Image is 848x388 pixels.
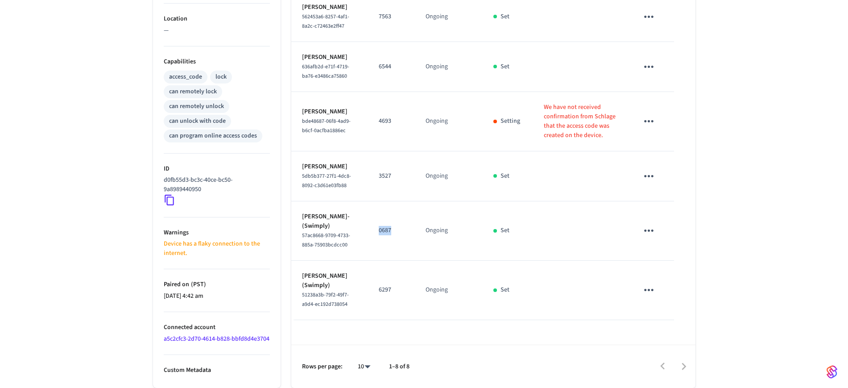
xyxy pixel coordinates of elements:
[302,63,349,80] span: 636afb2d-e71f-4719-ba76-e3486ca75860
[501,285,509,295] p: Set
[379,117,404,126] p: 4693
[164,175,266,194] p: d0fb55d3-bc3c-40ce-bc50-9a8989440950
[169,102,224,111] div: can remotely unlock
[302,13,349,30] span: 562453a6-8257-4af1-8a2c-c72463e2ff47
[164,280,270,289] p: Paired on
[501,117,520,126] p: Setting
[389,362,410,371] p: 1–8 of 8
[379,226,404,235] p: 0687
[164,14,270,24] p: Location
[379,12,404,21] p: 7563
[827,365,837,379] img: SeamLogoGradient.69752ec5.svg
[164,228,270,238] p: Warnings
[302,162,358,171] p: [PERSON_NAME]
[501,12,509,21] p: Set
[302,3,358,12] p: [PERSON_NAME]
[353,360,375,373] div: 10
[189,280,206,289] span: ( PST )
[501,171,509,181] p: Set
[164,292,270,301] p: [DATE] 4:42 am
[164,366,270,375] p: Custom Metadata
[544,103,617,140] p: We have not received confirmation from Schlage that the access code was created on the device.
[302,232,350,249] span: 57ac8668-9709-4733-885a-75903bcdcc00
[379,285,404,295] p: 6297
[415,151,483,201] td: Ongoing
[415,92,483,151] td: Ongoing
[302,271,358,290] p: [PERSON_NAME] (Swimply)
[379,62,404,71] p: 6544
[169,72,202,82] div: access_code
[415,201,483,261] td: Ongoing
[164,57,270,67] p: Capabilities
[302,291,349,308] span: 51238a3b-79f2-49f7-a9d4-ec192d738054
[501,62,509,71] p: Set
[164,334,269,343] a: a5c2cfc3-2d70-4614-b828-bbfd8d4e3704
[215,72,227,82] div: lock
[415,261,483,320] td: Ongoing
[302,117,351,134] span: bde48687-06f8-4ad9-b6cf-0acfba1886ec
[302,362,343,371] p: Rows per page:
[302,172,351,189] span: 5db5b377-27f1-4dc8-8092-c3d61e03fb88
[379,171,404,181] p: 3527
[415,42,483,92] td: Ongoing
[501,226,509,235] p: Set
[302,107,358,117] p: [PERSON_NAME]
[302,212,358,231] p: [PERSON_NAME]-(Swimply)
[169,131,257,141] div: can program online access codes
[164,239,270,258] p: Device has a flaky connection to the internet.
[164,323,270,332] p: Connected account
[169,87,217,96] div: can remotely lock
[164,164,270,174] p: ID
[302,53,358,62] p: [PERSON_NAME]
[164,26,270,35] p: —
[169,117,226,126] div: can unlock with code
